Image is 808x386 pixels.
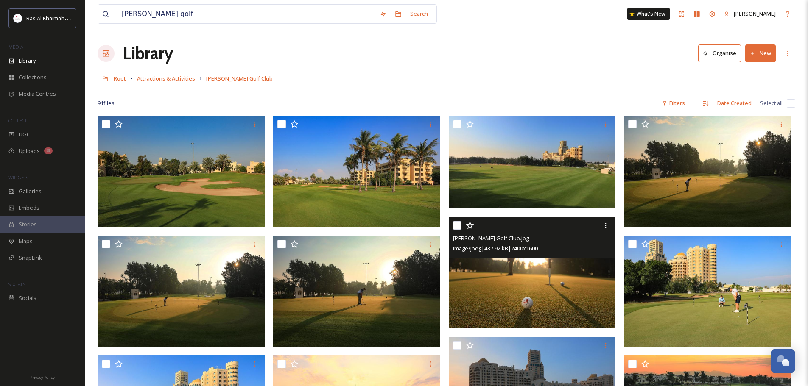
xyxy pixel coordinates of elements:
[624,236,791,347] img: Al Hamra Golf Club.jpg
[624,116,791,227] img: Al Hamra Golf Club.jpg
[206,75,273,82] span: [PERSON_NAME] Golf Club
[19,187,42,195] span: Galleries
[19,147,40,155] span: Uploads
[123,41,173,66] a: Library
[8,117,27,124] span: COLLECT
[734,10,776,17] span: [PERSON_NAME]
[19,204,39,212] span: Embeds
[19,90,56,98] span: Media Centres
[14,14,22,22] img: Logo_RAKTDA_RGB-01.png
[449,116,616,208] img: Al Hamra Golf Club.jpg
[273,236,440,347] img: Al Hamra Golf Club.jpg
[720,6,780,22] a: [PERSON_NAME]
[745,44,776,62] button: New
[30,375,55,380] span: Privacy Policy
[19,57,36,65] span: Library
[98,116,265,227] img: Al Hamra Golf Club.jpg
[273,116,440,227] img: Al Hamra Golf Club.jpg
[771,349,795,373] button: Open Chat
[19,131,30,139] span: UGC
[406,6,432,22] div: Search
[698,44,741,62] button: Organise
[206,73,273,83] a: [PERSON_NAME] Golf Club
[114,75,126,82] span: Root
[657,95,689,111] div: Filters
[698,44,745,62] a: Organise
[713,95,756,111] div: Date Created
[98,236,265,347] img: Al Hamra Golf Club.jpg
[19,73,47,81] span: Collections
[8,281,25,287] span: SOCIALS
[30,372,55,382] a: Privacy Policy
[19,237,33,245] span: Maps
[19,254,42,262] span: SnapLink
[19,220,37,228] span: Stories
[117,5,375,23] input: Search your library
[453,234,529,242] span: [PERSON_NAME] Golf Club.jpg
[19,294,36,302] span: Socials
[26,14,146,22] span: Ras Al Khaimah Tourism Development Authority
[137,73,195,83] a: Attractions & Activities
[453,244,538,252] span: image/jpeg | 437.92 kB | 2400 x 1600
[760,99,783,107] span: Select all
[449,217,616,328] img: Al Hamra Golf Club.jpg
[627,8,670,20] a: What's New
[8,44,23,50] span: MEDIA
[44,147,53,154] div: 8
[137,75,195,82] span: Attractions & Activities
[8,174,28,181] span: WIDGETS
[114,73,126,83] a: Root
[98,99,115,107] span: 91 file s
